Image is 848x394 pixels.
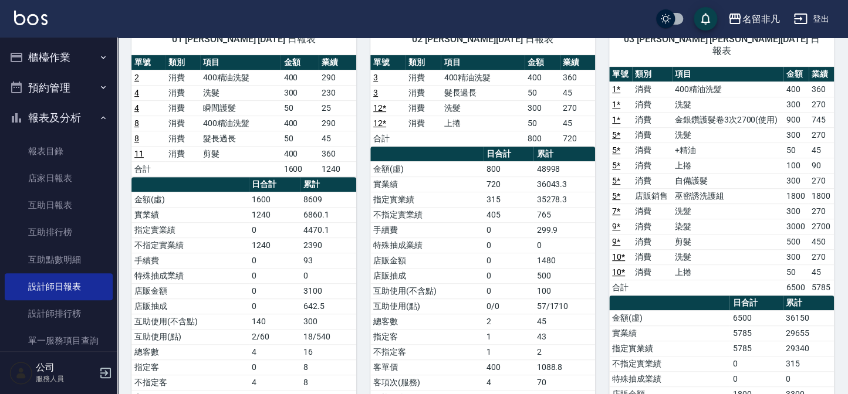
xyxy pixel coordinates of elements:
[533,359,595,375] td: 1088.8
[632,234,672,249] td: 消費
[609,325,729,341] td: 實業績
[533,176,595,192] td: 36043.3
[384,33,581,45] span: 02 [PERSON_NAME][DATE] 日報表
[783,158,809,173] td: 100
[783,112,809,127] td: 900
[609,67,834,295] table: a dense table
[370,283,484,298] td: 互助使用(不含點)
[809,234,834,249] td: 450
[406,70,441,85] td: 消費
[249,344,300,359] td: 4
[809,203,834,219] td: 270
[9,361,33,385] img: Person
[36,373,96,384] p: 服務人員
[809,280,834,295] td: 5785
[609,356,729,371] td: 不指定實業績
[632,264,672,280] td: 消費
[560,70,595,85] td: 360
[134,103,139,113] a: 4
[5,300,113,327] a: 設計師排行榜
[131,344,249,359] td: 總客數
[5,219,113,246] a: 互助排行榜
[370,329,484,344] td: 指定客
[300,237,356,253] td: 2390
[609,280,632,295] td: 合計
[560,116,595,131] td: 45
[525,70,560,85] td: 400
[300,192,356,207] td: 8609
[281,131,318,146] td: 50
[672,67,783,82] th: 項目
[809,249,834,264] td: 270
[672,97,783,112] td: 洗髮
[406,55,441,70] th: 類別
[809,158,834,173] td: 90
[319,85,356,100] td: 230
[783,67,809,82] th: 金額
[5,273,113,300] a: 設計師日報表
[370,314,484,329] td: 總客數
[533,147,595,162] th: 累計
[484,314,533,329] td: 2
[370,375,484,390] td: 客項次(服務)
[370,207,484,222] td: 不指定實業績
[525,100,560,116] td: 300
[809,81,834,97] td: 360
[300,268,356,283] td: 0
[370,298,484,314] td: 互助使用(點)
[131,207,249,222] td: 實業績
[200,55,281,70] th: 項目
[200,146,281,161] td: 剪髮
[672,203,783,219] td: 洗髮
[5,165,113,192] a: 店家日報表
[484,176,533,192] td: 720
[300,177,356,192] th: 累計
[165,131,200,146] td: 消費
[249,298,300,314] td: 0
[131,55,165,70] th: 單號
[809,112,834,127] td: 745
[533,283,595,298] td: 100
[406,116,441,131] td: 消費
[131,192,249,207] td: 金額(虛)
[300,298,356,314] td: 642.5
[300,375,356,390] td: 8
[134,73,139,82] a: 2
[672,127,783,142] td: 洗髮
[672,142,783,158] td: +精油
[783,219,809,234] td: 3000
[783,356,834,371] td: 315
[249,268,300,283] td: 0
[281,161,318,176] td: 1600
[441,116,524,131] td: 上捲
[5,192,113,219] a: 互助日報表
[5,103,113,133] button: 報表及分析
[373,88,378,97] a: 3
[131,298,249,314] td: 店販抽成
[729,371,783,386] td: 0
[694,7,717,30] button: save
[441,55,524,70] th: 項目
[783,234,809,249] td: 500
[783,295,834,311] th: 累計
[484,147,533,162] th: 日合計
[370,131,406,146] td: 合計
[249,283,300,298] td: 0
[14,11,48,25] img: Logo
[370,268,484,283] td: 店販抽成
[319,131,356,146] td: 45
[134,149,144,158] a: 11
[672,249,783,264] td: 洗髮
[484,283,533,298] td: 0
[533,237,595,253] td: 0
[729,356,783,371] td: 0
[533,222,595,237] td: 299.9
[370,237,484,253] td: 特殊抽成業績
[281,146,318,161] td: 400
[370,192,484,207] td: 指定實業績
[131,283,249,298] td: 店販金額
[632,158,672,173] td: 消費
[484,222,533,237] td: 0
[281,85,318,100] td: 300
[165,146,200,161] td: 消費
